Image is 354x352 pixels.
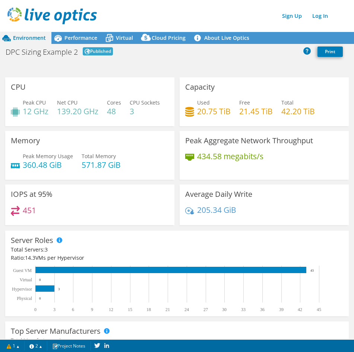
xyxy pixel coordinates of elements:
text: 3 [53,307,56,312]
h3: Memory [11,137,40,145]
text: 0 [34,307,37,312]
span: 14.3 [25,254,35,261]
text: Guest VM [13,268,32,273]
a: Sign Up [278,10,306,21]
span: Cloud Pricing [152,34,186,41]
h3: Peak Aggregate Network Throughput [185,137,313,145]
span: Cores [107,99,121,106]
text: 9 [91,307,93,312]
div: Total Servers: [11,246,177,254]
span: Peak Memory Usage [23,153,73,160]
text: 15 [128,307,132,312]
span: Free [239,99,250,106]
text: 18 [146,307,151,312]
span: 3 [45,246,48,253]
h4: 48 [107,107,121,115]
text: 3 [58,287,60,291]
span: Performance [64,34,97,41]
span: Used [197,99,210,106]
h3: Capacity [185,83,215,91]
span: 1 [59,337,61,344]
h3: CPU [11,83,26,91]
a: 2 [24,341,47,351]
span: Net CPU [57,99,78,106]
h4: 571.87 GiB [82,161,121,169]
span: Virtual [116,34,133,41]
text: 12 [109,307,113,312]
h4: 42.20 TiB [281,107,315,115]
text: Physical [17,296,32,301]
span: Environment [13,34,46,41]
h4: 434.58 megabits/s [197,152,263,160]
div: Ratio: VMs per Hypervisor [11,254,343,262]
h3: Server Roles [11,236,53,244]
h4: Total Manufacturers: [11,336,343,345]
h3: Top Server Manufacturers [11,327,101,335]
text: 36 [260,307,265,312]
text: Virtual [20,277,32,282]
text: Hypervisor [12,287,32,292]
text: 33 [241,307,246,312]
h4: 21.45 TiB [239,107,273,115]
span: Total [281,99,294,106]
text: 43 [310,269,314,272]
a: 1 [1,341,25,351]
a: Log In [309,10,332,21]
text: 45 [317,307,321,312]
text: 0 [39,297,41,300]
text: 21 [165,307,170,312]
text: 24 [184,307,189,312]
text: 0 [39,278,41,282]
h1: DPC Sizing Example 2 [6,48,78,56]
span: CPU Sockets [130,99,160,106]
text: 39 [279,307,284,312]
h4: 451 [23,206,36,214]
span: Published [83,47,113,55]
h3: IOPS at 95% [11,190,53,198]
h4: 3 [130,107,160,115]
span: Total Memory [82,153,116,160]
h4: 20.75 TiB [197,107,231,115]
a: Print [317,47,343,57]
a: Project Notes [47,341,91,351]
text: 6 [72,307,74,312]
img: live_optics_svg.svg [7,7,97,24]
h4: 360.48 GiB [23,161,73,169]
text: 27 [203,307,208,312]
text: 30 [222,307,227,312]
span: Peak CPU [23,99,46,106]
h4: 205.34 GiB [197,206,236,214]
h4: 139.20 GHz [57,107,98,115]
h4: 12 GHz [23,107,48,115]
h3: Average Daily Write [185,190,252,198]
a: About Live Optics [191,32,255,44]
text: 42 [298,307,302,312]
